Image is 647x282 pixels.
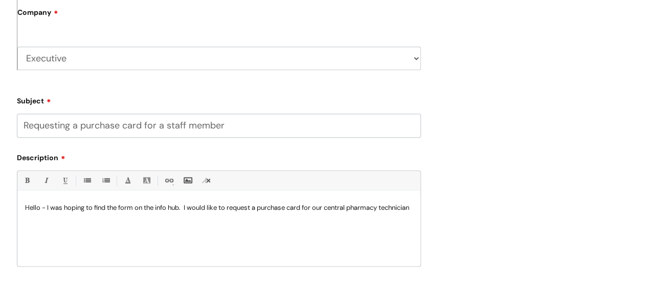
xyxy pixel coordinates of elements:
[20,174,33,187] a: Bold (Ctrl-B)
[162,174,175,187] a: Link
[200,174,213,187] a: Remove formatting (Ctrl-\)
[140,174,153,187] a: Back Color
[99,174,112,187] a: 1. Ordered List (Ctrl-Shift-8)
[25,203,413,212] p: Hello - I was hoping to find the form on the info hub. I would like to request a purchase card fo...
[39,174,52,187] a: Italic (Ctrl-I)
[17,5,421,28] label: Company
[17,93,421,105] label: Subject
[121,174,134,187] a: Font Color
[181,174,194,187] a: Insert Image...
[17,150,421,162] label: Description
[80,174,93,187] a: • Unordered List (Ctrl-Shift-7)
[58,174,71,187] a: Underline(Ctrl-U)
